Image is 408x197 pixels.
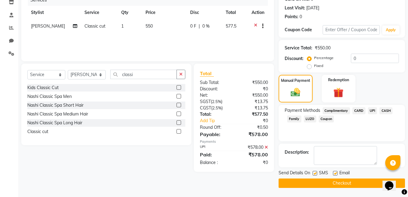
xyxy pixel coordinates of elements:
div: ₹550.00 [234,92,273,98]
th: Price [142,6,186,19]
div: Nashi Classic Spa Long Hair [27,120,82,126]
span: SMS [319,170,328,177]
div: Payable: [195,131,234,138]
span: 0 % [202,23,210,29]
div: Discount: [285,55,303,62]
span: 2.5% [212,105,221,110]
iframe: chat widget [382,173,402,191]
span: 577.5 [226,23,236,29]
th: Action [248,6,268,19]
div: Nashi Classic Spa Men [27,93,72,100]
label: Percentage [314,55,334,61]
div: ( ) [195,98,234,105]
span: 550 [146,23,153,29]
input: Search or Scan [110,70,177,79]
th: Stylist [27,6,81,19]
div: Discount: [195,86,234,92]
div: Payments [200,139,268,144]
div: Last Visit: [285,5,305,11]
div: UPI [195,144,234,151]
input: Enter Offer / Coupon Code [323,25,380,35]
div: ₹550.00 [315,45,331,51]
div: ₹0 [234,86,273,92]
div: ₹13.75 [234,98,273,105]
div: ₹577.50 [234,111,273,118]
span: | [199,23,200,29]
div: Total: [195,111,234,118]
div: ₹578.00 [234,131,273,138]
span: Total [200,70,214,77]
img: _cash.svg [288,87,303,98]
th: Total [222,6,248,19]
div: ₹578.00 [234,151,273,158]
span: Email [339,170,350,177]
span: 0 F [190,23,196,29]
span: Family [287,115,301,122]
div: Paid: [195,151,234,158]
div: Nashi Classic Spa Medium Hair [27,111,88,117]
div: ₹578.00 [234,144,273,151]
span: Classic cut [84,23,105,29]
div: Balance : [195,159,234,166]
div: Points: [285,14,298,20]
label: Redemption [328,77,349,83]
div: Classic cut [27,129,48,135]
div: Round Off: [195,124,234,131]
button: Apply [382,25,399,35]
th: Qty [118,6,142,19]
div: Sub Total: [195,79,234,86]
span: Payment Methods [285,107,320,114]
th: Disc [187,6,222,19]
span: CGST [200,105,211,111]
span: SGST [200,99,211,104]
div: ₹0 [240,118,273,124]
span: Complimentary [323,107,350,114]
div: ₹13.75 [234,105,273,111]
span: Send Details On [279,170,310,177]
span: CASH [379,107,393,114]
span: CARD [352,107,365,114]
span: LUZO [304,115,316,122]
img: _gift.svg [330,86,347,99]
div: Nashi Classic Spa Short Hair [27,102,84,109]
span: 1 [121,23,124,29]
span: [PERSON_NAME] [31,23,65,29]
div: Description: [285,149,309,155]
span: Coupon [319,115,334,122]
span: 2.5% [212,99,221,104]
div: ( ) [195,105,234,111]
div: Service Total: [285,45,312,51]
div: Coupon Code [285,27,323,33]
div: ₹550.00 [234,79,273,86]
div: ₹0.50 [234,124,273,131]
button: Checkout [279,179,405,188]
a: Add Tip [195,118,240,124]
label: Manual Payment [281,78,310,83]
div: Net: [195,92,234,98]
span: UPI [368,107,377,114]
div: 0 [300,14,302,20]
th: Service [81,6,118,19]
div: ₹0 [234,159,273,166]
div: [DATE] [306,5,319,11]
div: Kids Classic Cut [27,85,59,91]
label: Fixed [314,63,323,68]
